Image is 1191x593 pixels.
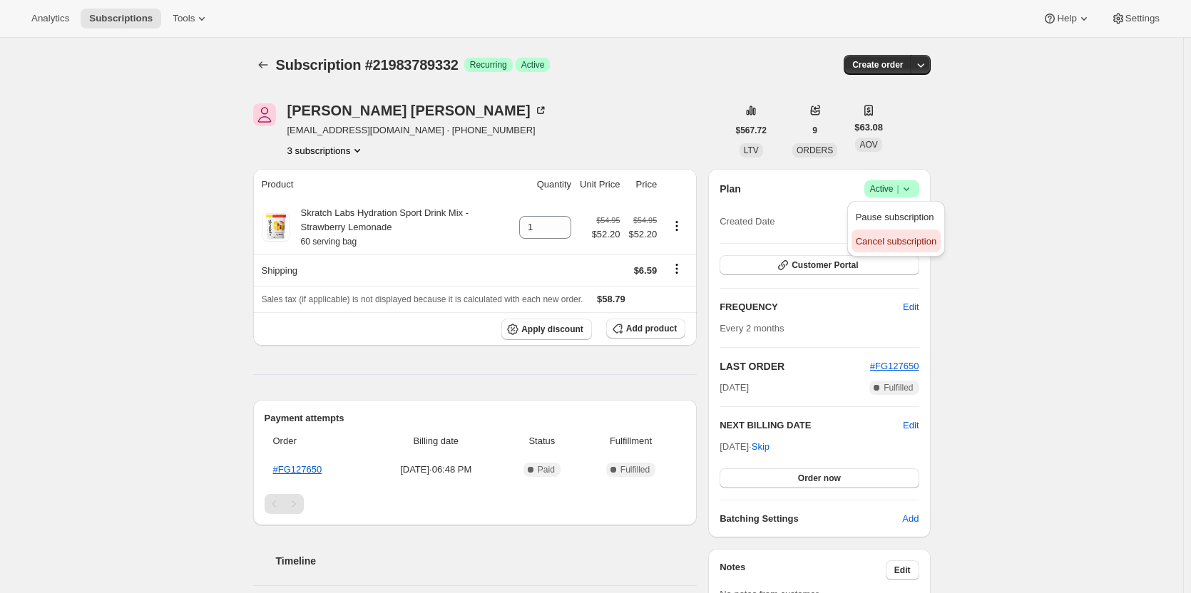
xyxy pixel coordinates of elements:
[596,216,620,225] small: $54.95
[301,237,357,247] small: 60 serving bag
[624,169,661,200] th: Price
[576,169,624,200] th: Unit Price
[744,145,759,155] span: LTV
[727,120,775,140] button: $567.72
[626,323,677,334] span: Add product
[521,59,545,71] span: Active
[870,359,919,373] button: #FG127650
[665,261,688,277] button: Shipping actions
[902,512,919,526] span: Add
[720,441,770,452] span: [DATE] ·
[1125,13,1160,24] span: Settings
[797,145,833,155] span: ORDERS
[896,183,899,195] span: |
[720,418,903,433] h2: NEXT BILLING DATE
[870,182,914,196] span: Active
[720,359,870,373] h2: LAST ORDER
[265,494,686,514] nav: Pagination
[173,13,195,24] span: Tools
[81,9,161,29] button: Subscriptions
[633,216,657,225] small: $54.95
[720,215,775,229] span: Created Date
[23,9,78,29] button: Analytics
[592,227,620,242] span: $52.20
[538,464,555,475] span: Paid
[508,434,576,448] span: Status
[894,564,911,576] span: Edit
[253,103,276,126] span: Jennifer Gillespie
[287,103,548,118] div: [PERSON_NAME] [PERSON_NAME]
[262,213,290,242] img: product img
[597,294,625,304] span: $58.79
[804,120,826,140] button: 9
[720,512,902,526] h6: Batching Settings
[720,323,784,334] span: Every 2 months
[1103,9,1168,29] button: Settings
[856,212,934,222] span: Pause subscription
[792,259,858,271] span: Customer Portal
[736,125,767,136] span: $567.72
[844,55,911,75] button: Create order
[894,507,927,530] button: Add
[894,296,927,319] button: Edit
[253,254,516,286] th: Shipping
[903,418,919,433] button: Edit
[628,227,657,242] span: $52.20
[290,206,511,249] div: Skratch Labs Hydration Sport Drink Mix - Strawberry Lemonade
[1034,9,1099,29] button: Help
[752,440,770,454] span: Skip
[89,13,153,24] span: Subscriptions
[852,205,941,228] button: Pause subscription
[720,255,919,275] button: Customer Portal
[276,57,459,73] span: Subscription #21983789332
[720,182,741,196] h2: Plan
[265,426,369,457] th: Order
[720,560,886,580] h3: Notes
[585,434,677,448] span: Fulfillment
[373,463,499,477] span: [DATE] · 06:48 PM
[852,59,903,71] span: Create order
[884,382,913,393] span: Fulfilled
[634,265,658,276] span: $6.59
[720,381,749,395] span: [DATE]
[276,554,697,568] h2: Timeline
[854,120,883,135] span: $63.08
[262,294,583,304] span: Sales tax (if applicable) is not displayed because it is calculated with each new order.
[606,319,685,339] button: Add product
[373,434,499,448] span: Billing date
[870,361,919,371] a: #FG127650
[287,143,365,158] button: Product actions
[743,435,778,458] button: Skip
[521,324,583,335] span: Apply discount
[812,125,817,136] span: 9
[886,560,919,580] button: Edit
[253,169,516,200] th: Product
[665,218,688,234] button: Product actions
[1057,13,1076,24] span: Help
[859,140,877,150] span: AOV
[515,169,576,200] th: Quantity
[265,411,686,426] h2: Payment attempts
[164,9,218,29] button: Tools
[253,55,273,75] button: Subscriptions
[720,300,903,314] h2: FREQUENCY
[470,59,507,71] span: Recurring
[501,319,592,340] button: Apply discount
[273,464,322,475] a: #FG127650
[287,123,548,138] span: [EMAIL_ADDRESS][DOMAIN_NAME] · [PHONE_NUMBER]
[720,468,919,488] button: Order now
[856,236,936,247] span: Cancel subscription
[798,473,841,484] span: Order now
[852,230,941,252] button: Cancel subscription
[620,464,650,475] span: Fulfilled
[903,300,919,314] span: Edit
[31,13,69,24] span: Analytics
